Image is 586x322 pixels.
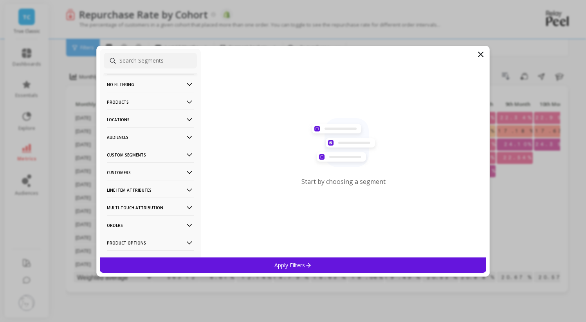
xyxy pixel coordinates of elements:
[107,233,194,253] p: Product Options
[107,74,194,94] p: No filtering
[107,180,194,200] p: Line Item Attributes
[104,53,197,68] input: Search Segments
[107,92,194,112] p: Products
[107,162,194,182] p: Customers
[107,127,194,147] p: Audiences
[107,250,194,270] p: Survey Questions
[301,177,386,186] p: Start by choosing a segment
[107,110,194,130] p: Locations
[107,215,194,235] p: Orders
[107,198,194,218] p: Multi-Touch Attribution
[107,145,194,165] p: Custom Segments
[274,261,312,269] p: Apply Filters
